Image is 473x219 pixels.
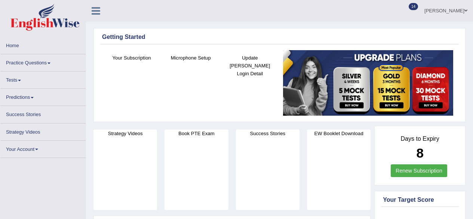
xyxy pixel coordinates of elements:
a: Practice Questions [0,54,86,69]
h4: Book PTE Exam [165,130,228,137]
h4: Update [PERSON_NAME] Login Detail [224,54,276,77]
a: Success Stories [0,106,86,121]
h4: Strategy Videos [93,130,157,137]
a: Renew Subscription [391,164,447,177]
h4: Success Stories [236,130,300,137]
h4: Your Subscription [106,54,157,62]
a: Strategy Videos [0,124,86,138]
h4: Microphone Setup [165,54,216,62]
a: Tests [0,72,86,86]
div: Getting Started [102,33,457,42]
div: Your Target Score [383,195,457,204]
a: Home [0,37,86,52]
h4: Days to Expiry [383,136,457,142]
span: 14 [409,3,418,10]
h4: EW Booklet Download [307,130,371,137]
img: small5.jpg [283,50,453,116]
a: Your Account [0,141,86,155]
a: Predictions [0,89,86,103]
b: 8 [416,146,423,160]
